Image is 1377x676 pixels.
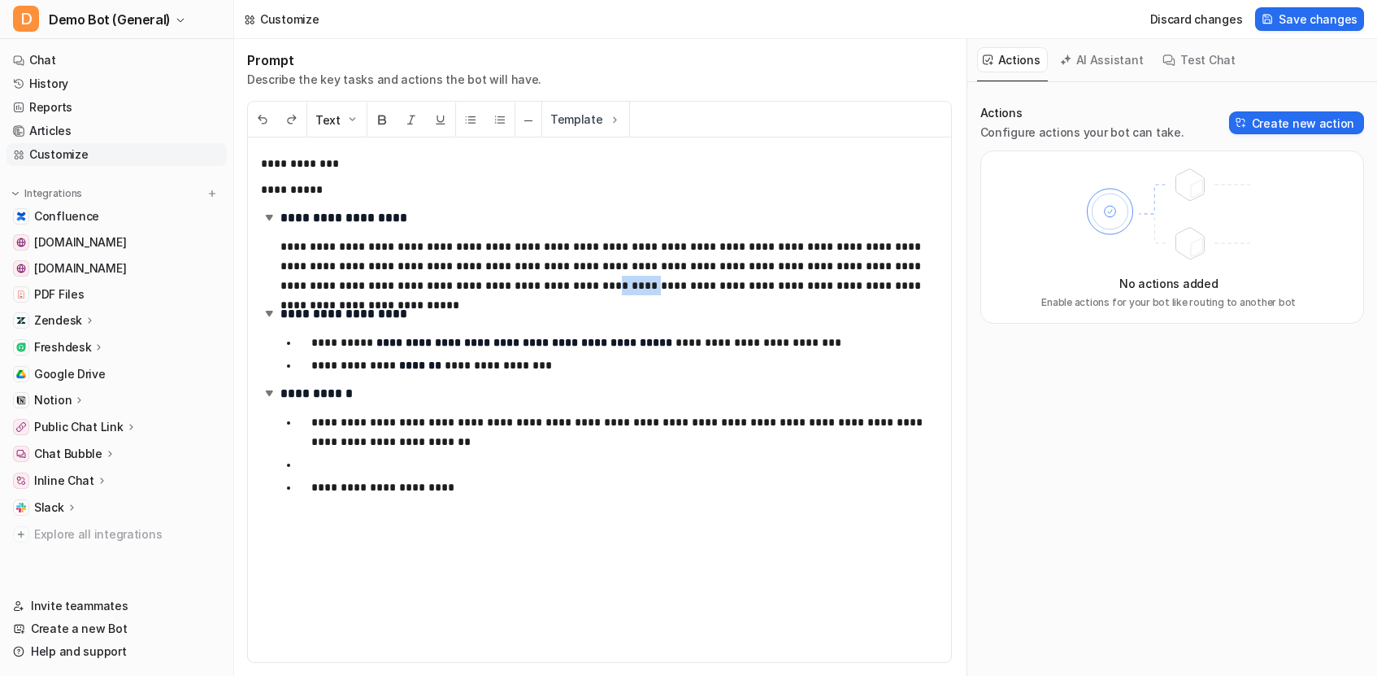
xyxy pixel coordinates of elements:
[307,102,367,137] button: Text
[277,102,306,137] button: Redo
[376,113,389,126] img: Bold
[16,238,26,247] img: www.airbnb.com
[261,385,277,401] img: expand-arrow.svg
[977,47,1048,72] button: Actions
[7,231,227,254] a: www.airbnb.com[DOMAIN_NAME]
[980,105,1184,121] p: Actions
[515,102,541,137] button: ─
[7,185,87,202] button: Integrations
[1054,47,1151,72] button: AI Assistant
[34,473,94,489] p: Inline Chat
[34,446,102,462] p: Chat Bubble
[7,120,227,142] a: Articles
[16,449,26,459] img: Chat Bubble
[34,234,126,251] span: [DOMAIN_NAME]
[7,143,227,166] a: Customize
[34,208,99,225] span: Confluence
[34,499,64,516] p: Slack
[464,113,477,126] img: Unordered List
[16,316,26,325] img: Zendesk
[34,312,82,329] p: Zendesk
[34,339,91,355] p: Freshdesk
[16,422,26,432] img: Public Chat Link
[260,11,319,28] div: Customize
[34,419,124,435] p: Public Chat Link
[485,102,515,137] button: Ordered List
[16,395,26,405] img: Notion
[7,205,227,228] a: ConfluenceConfluence
[16,342,26,352] img: Freshdesk
[248,102,277,137] button: Undo
[7,363,227,386] a: Google DriveGoogle Drive
[34,392,72,408] p: Notion
[13,526,29,543] img: explore all integrations
[7,49,227,72] a: Chat
[345,113,358,126] img: Dropdown Down Arrow
[285,113,298,126] img: Redo
[434,113,447,126] img: Underline
[1144,7,1249,31] button: Discard changes
[1157,47,1242,72] button: Test Chat
[7,283,227,306] a: PDF FilesPDF Files
[7,96,227,119] a: Reports
[7,257,227,280] a: www.atlassian.com[DOMAIN_NAME]
[367,102,397,137] button: Bold
[16,264,26,273] img: www.atlassian.com
[16,476,26,486] img: Inline Chat
[16,212,26,221] img: Confluence
[1229,111,1364,134] button: Create new action
[980,124,1184,141] p: Configure actions your bot can take.
[24,187,82,200] p: Integrations
[49,8,171,31] span: Demo Bot (General)
[1119,275,1218,292] p: No actions added
[13,6,39,32] span: D
[456,102,485,137] button: Unordered List
[10,188,21,199] img: expand menu
[34,260,126,277] span: [DOMAIN_NAME]
[7,523,227,546] a: Explore all integrations
[7,72,227,95] a: History
[1236,117,1247,129] img: Create action
[34,366,106,382] span: Google Drive
[34,286,84,303] span: PDF Files
[206,188,218,199] img: menu_add.svg
[1279,11,1357,28] span: Save changes
[1041,295,1296,310] p: Enable actions for your bot like routing to another bot
[426,102,455,137] button: Underline
[256,113,269,126] img: Undo
[16,369,26,379] img: Google Drive
[397,102,426,137] button: Italic
[16,503,26,512] img: Slack
[261,209,277,225] img: expand-arrow.svg
[405,113,418,126] img: Italic
[34,521,220,547] span: Explore all integrations
[261,305,277,321] img: expand-arrow.svg
[247,52,541,68] h1: Prompt
[1255,7,1364,31] button: Save changes
[7,617,227,640] a: Create a new Bot
[16,290,26,299] img: PDF Files
[7,595,227,617] a: Invite teammates
[542,102,629,137] button: Template
[247,72,541,88] p: Describe the key tasks and actions the bot will have.
[608,113,621,126] img: Template
[7,640,227,663] a: Help and support
[493,113,506,126] img: Ordered List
